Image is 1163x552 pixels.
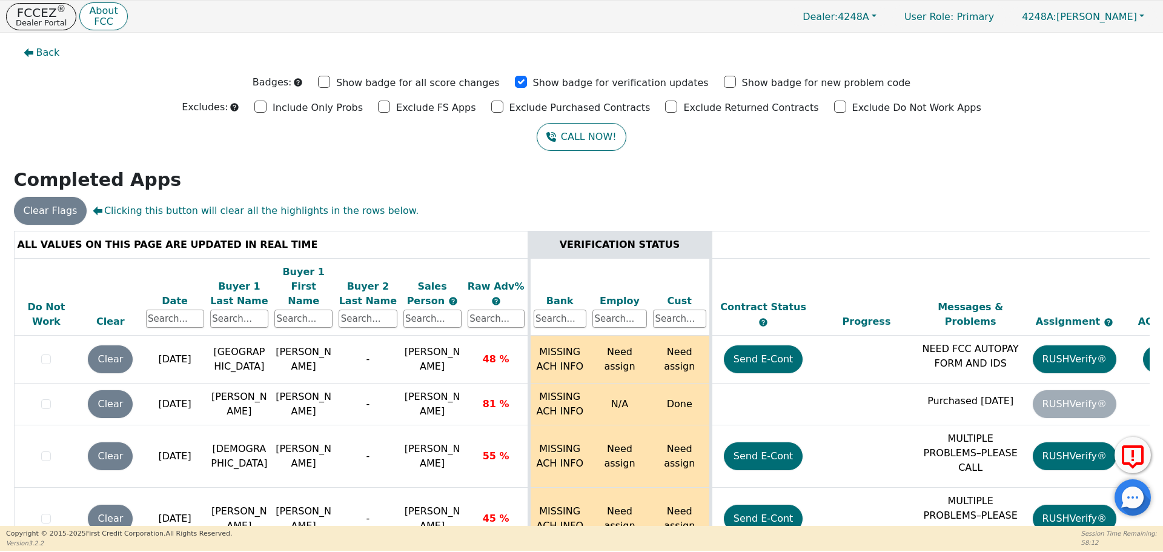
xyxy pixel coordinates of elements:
[89,17,118,27] p: FCC
[483,353,509,365] span: 48 %
[483,513,509,524] span: 45 %
[88,390,133,418] button: Clear
[534,294,587,308] div: Bank
[509,101,651,115] p: Exclude Purchased Contracts
[81,314,139,329] div: Clear
[88,345,133,373] button: Clear
[790,7,889,26] button: Dealer:4248A
[143,384,207,425] td: [DATE]
[653,310,706,328] input: Search...
[650,336,711,384] td: Need assign
[892,5,1006,28] a: User Role: Primary
[207,336,271,384] td: [GEOGRAPHIC_DATA]
[143,425,207,488] td: [DATE]
[271,425,336,488] td: [PERSON_NAME]
[468,310,525,328] input: Search...
[14,169,182,190] strong: Completed Apps
[650,384,711,425] td: Done
[529,488,589,550] td: MISSING ACH INFO
[89,6,118,16] p: About
[271,336,336,384] td: [PERSON_NAME]
[589,488,650,550] td: Need assign
[483,398,509,410] span: 81 %
[1036,316,1104,327] span: Assignment
[336,425,400,488] td: -
[36,45,60,60] span: Back
[904,11,953,22] span: User Role :
[253,75,292,90] p: Badges:
[468,281,525,292] span: Raw Adv%
[724,345,803,373] button: Send E-Cont
[529,384,589,425] td: MISSING ACH INFO
[589,336,650,384] td: Need assign
[653,294,706,308] div: Cust
[14,197,87,225] button: Clear Flags
[742,76,911,90] p: Show badge for new problem code
[210,279,268,308] div: Buyer 1 Last Name
[146,310,204,328] input: Search...
[852,101,981,115] p: Exclude Do Not Work Apps
[592,294,647,308] div: Employ
[650,425,711,488] td: Need assign
[273,101,363,115] p: Include Only Probs
[803,11,869,22] span: 4248A
[892,5,1006,28] p: Primary
[724,442,803,470] button: Send E-Cont
[271,488,336,550] td: [PERSON_NAME]
[921,494,1019,537] p: MULTIPLE PROBLEMS–PLEASE CALL
[336,384,400,425] td: -
[18,300,76,329] div: Do Not Work
[592,310,647,328] input: Search...
[146,294,204,308] div: Date
[6,539,232,548] p: Version 3.2.2
[724,505,803,533] button: Send E-Cont
[79,2,127,31] button: AboutFCC
[483,450,509,462] span: 55 %
[57,4,66,15] sup: ®
[529,425,589,488] td: MISSING ACH INFO
[143,336,207,384] td: [DATE]
[921,342,1019,371] p: NEED FCC AUTOPAY FORM AND IDS
[803,11,838,22] span: Dealer:
[336,336,400,384] td: -
[405,391,460,417] span: [PERSON_NAME]
[16,19,67,27] p: Dealer Portal
[88,505,133,533] button: Clear
[683,101,818,115] p: Exclude Returned Contracts
[1022,11,1056,22] span: 4248A:
[210,310,268,328] input: Search...
[339,279,397,308] div: Buyer 2 Last Name
[818,314,916,329] div: Progress
[405,346,460,372] span: [PERSON_NAME]
[1081,538,1157,547] p: 58:12
[533,76,709,90] p: Show badge for verification updates
[589,425,650,488] td: Need assign
[529,336,589,384] td: MISSING ACH INFO
[88,442,133,470] button: Clear
[534,238,706,252] div: VERIFICATION STATUS
[534,310,587,328] input: Search...
[921,394,1019,408] p: Purchased [DATE]
[165,530,232,537] span: All Rights Reserved.
[537,123,626,151] a: CALL NOW!
[207,425,271,488] td: [DEMOGRAPHIC_DATA]
[1033,505,1116,533] button: RUSHVerify®
[1033,345,1116,373] button: RUSHVerify®
[207,384,271,425] td: [PERSON_NAME]
[650,488,711,550] td: Need assign
[405,505,460,531] span: [PERSON_NAME]
[1009,7,1157,26] button: 4248A:[PERSON_NAME]
[143,488,207,550] td: [DATE]
[405,443,460,469] span: [PERSON_NAME]
[1033,442,1116,470] button: RUSHVerify®
[1022,11,1137,22] span: [PERSON_NAME]
[182,100,228,115] p: Excludes:
[403,310,462,328] input: Search...
[407,281,448,307] span: Sales Person
[921,300,1019,329] div: Messages & Problems
[1115,437,1151,473] button: Report Error to FCC
[6,3,76,30] button: FCCEZ®Dealer Portal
